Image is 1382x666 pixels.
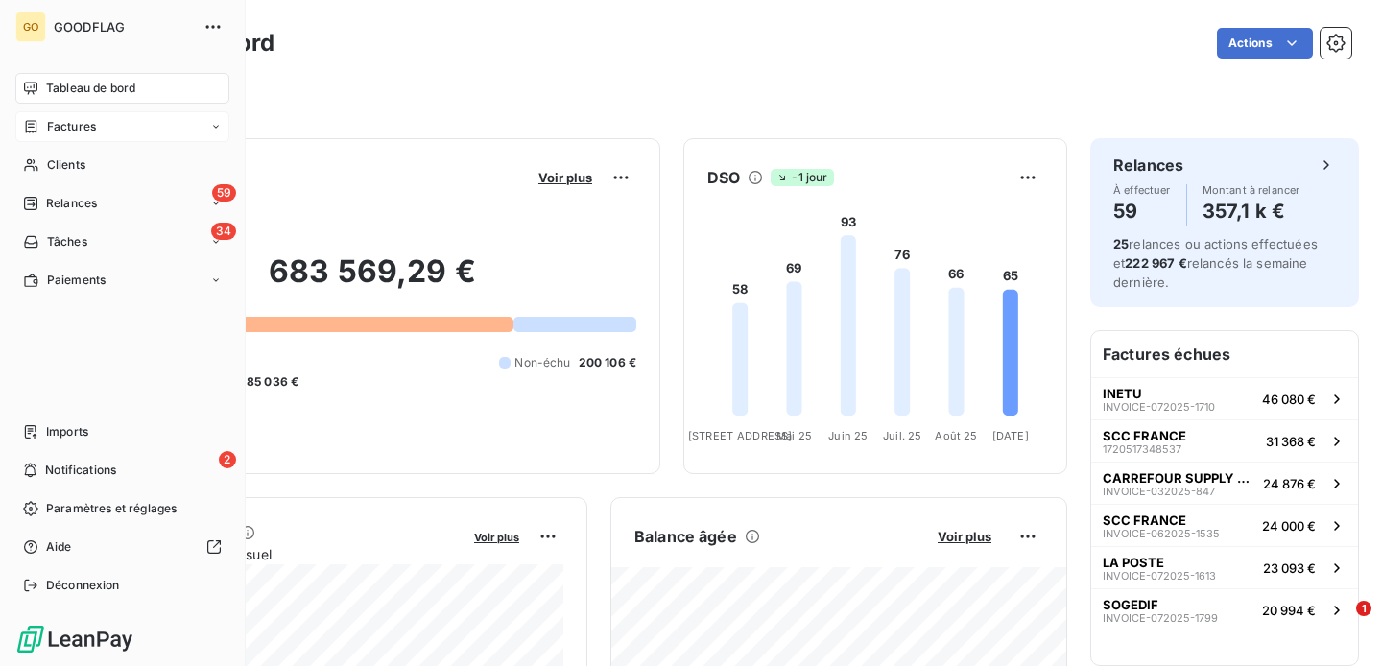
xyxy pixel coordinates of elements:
tspan: Juin 25 [828,429,868,442]
span: Voir plus [538,170,592,185]
h6: Factures échues [1091,331,1358,377]
button: Voir plus [468,528,525,545]
span: SCC FRANCE [1103,428,1186,443]
h6: Relances [1113,154,1183,177]
span: 24 000 € [1262,518,1316,534]
span: 46 080 € [1262,392,1316,407]
span: Chiffre d'affaires mensuel [108,544,461,564]
span: INVOICE-072025-1799 [1103,612,1218,624]
button: INETUINVOICE-072025-171046 080 € [1091,377,1358,419]
tspan: Août 25 [935,429,977,442]
button: Voir plus [932,528,997,545]
span: -85 036 € [241,373,298,391]
tspan: [STREET_ADDRESS] [688,429,792,442]
span: 31 368 € [1266,434,1316,449]
span: Déconnexion [46,577,120,594]
span: Notifications [45,462,116,479]
span: Paiements [47,272,106,289]
span: INVOICE-072025-1710 [1103,401,1215,413]
span: LA POSTE [1103,555,1164,570]
span: Clients [47,156,85,174]
h4: 357,1 k € [1203,196,1300,226]
span: Voir plus [474,531,519,544]
tspan: Mai 25 [776,429,812,442]
h2: 683 569,29 € [108,252,636,310]
span: GOODFLAG [54,19,192,35]
span: Paramètres et réglages [46,500,177,517]
a: Aide [15,532,229,562]
span: 24 876 € [1263,476,1316,491]
button: SCC FRANCEINVOICE-062025-153524 000 € [1091,504,1358,546]
span: SOGEDIF [1103,597,1158,612]
span: 20 994 € [1262,603,1316,618]
span: INETU [1103,386,1142,401]
span: 23 093 € [1263,560,1316,576]
span: INVOICE-062025-1535 [1103,528,1220,539]
span: Montant à relancer [1203,184,1300,196]
span: À effectuer [1113,184,1171,196]
button: CARREFOUR SUPPLY CHAININVOICE-032025-84724 876 € [1091,462,1358,504]
div: GO [15,12,46,42]
span: Factures [47,118,96,135]
button: Voir plus [533,169,598,186]
span: SCC FRANCE [1103,512,1186,528]
button: SOGEDIFINVOICE-072025-179920 994 € [1091,588,1358,630]
h6: DSO [707,166,740,189]
span: 200 106 € [579,354,636,371]
span: 59 [212,184,236,202]
tspan: Juil. 25 [883,429,921,442]
span: 2 [219,451,236,468]
h4: 59 [1113,196,1171,226]
span: Relances [46,195,97,212]
tspan: [DATE] [992,429,1029,442]
span: Non-échu [514,354,570,371]
span: Imports [46,423,88,440]
button: LA POSTEINVOICE-072025-161323 093 € [1091,546,1358,588]
span: 25 [1113,236,1129,251]
h6: Balance âgée [634,525,737,548]
img: Logo LeanPay [15,624,134,654]
span: 34 [211,223,236,240]
span: 1 [1356,601,1371,616]
span: 1720517348537 [1103,443,1181,455]
span: Tâches [47,233,87,250]
span: INVOICE-072025-1613 [1103,570,1216,582]
iframe: Intercom live chat [1317,601,1363,647]
span: -1 jour [771,169,833,186]
span: CARREFOUR SUPPLY CHAIN [1103,470,1255,486]
span: Tableau de bord [46,80,135,97]
button: SCC FRANCE172051734853731 368 € [1091,419,1358,462]
span: INVOICE-032025-847 [1103,486,1215,497]
span: Voir plus [938,529,991,544]
span: Aide [46,538,72,556]
span: relances ou actions effectuées et relancés la semaine dernière. [1113,236,1318,290]
span: 222 967 € [1125,255,1186,271]
button: Actions [1217,28,1313,59]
